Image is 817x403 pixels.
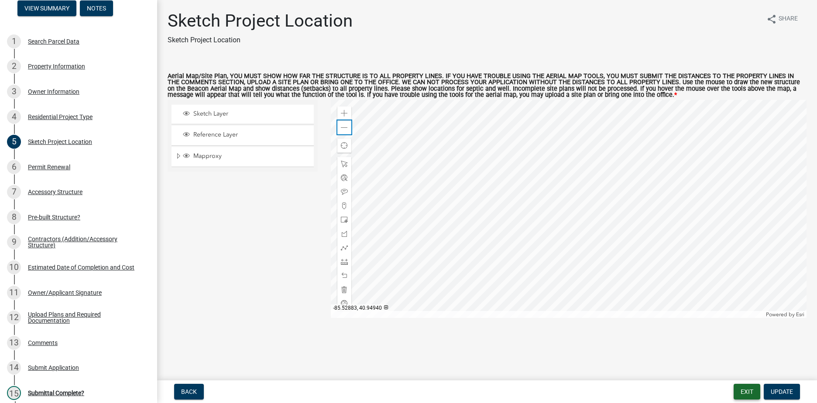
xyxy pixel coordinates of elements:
div: Zoom out [337,120,351,134]
div: Upload Plans and Required Documentation [28,311,143,324]
i: share [766,14,777,24]
div: Find my location [337,139,351,153]
wm-modal-confirm: Summary [17,5,76,12]
div: 11 [7,286,21,300]
label: Aerial Map/Site Plan, YOU MUST SHOW HOW FAR THE STRUCTURE IS TO ALL PROPERTY LINES. IF YOU HAVE T... [168,73,807,99]
div: Residential Project Type [28,114,93,120]
span: Update [771,388,793,395]
div: Estimated Date of Completion and Cost [28,264,134,270]
div: Mapproxy [182,152,311,161]
div: 13 [7,336,21,350]
span: Back [181,388,197,395]
h1: Sketch Project Location [168,10,353,31]
button: Notes [80,0,113,16]
div: 9 [7,235,21,249]
div: 15 [7,386,21,400]
div: 14 [7,361,21,375]
button: View Summary [17,0,76,16]
span: Share [779,14,798,24]
a: Esri [796,311,804,318]
span: Sketch Layer [191,110,311,118]
div: Powered by [764,311,807,318]
div: Accessory Structure [28,189,82,195]
li: Mapproxy [172,147,314,167]
li: Sketch Layer [172,105,314,124]
div: 7 [7,185,21,199]
p: Sketch Project Location [168,35,353,45]
button: Back [174,384,204,400]
div: Sketch Project Location [28,139,92,145]
div: Owner Information [28,89,79,95]
wm-modal-confirm: Notes [80,5,113,12]
div: Submit Application [28,365,79,371]
div: Contractors (Addition/Accessory Structure) [28,236,143,248]
div: Owner/Applicant Signature [28,290,102,296]
button: shareShare [759,10,805,27]
ul: Layer List [171,102,315,169]
button: Update [764,384,800,400]
div: 2 [7,59,21,73]
span: Reference Layer [191,131,311,139]
div: Reference Layer [182,131,311,140]
div: 3 [7,85,21,99]
div: Pre-built Structure? [28,214,80,220]
div: Zoom in [337,106,351,120]
div: Submittal Complete? [28,390,84,396]
div: 4 [7,110,21,124]
div: Comments [28,340,58,346]
div: 10 [7,260,21,274]
button: Exit [734,384,760,400]
div: 5 [7,135,21,149]
li: Reference Layer [172,126,314,145]
div: 6 [7,160,21,174]
div: 8 [7,210,21,224]
div: 12 [7,311,21,324]
div: Search Parcel Data [28,38,79,44]
span: Mapproxy [191,152,311,160]
div: Permit Renewal [28,164,70,170]
div: Property Information [28,63,85,69]
div: Sketch Layer [182,110,311,119]
div: 1 [7,34,21,48]
span: Expand [175,152,182,161]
